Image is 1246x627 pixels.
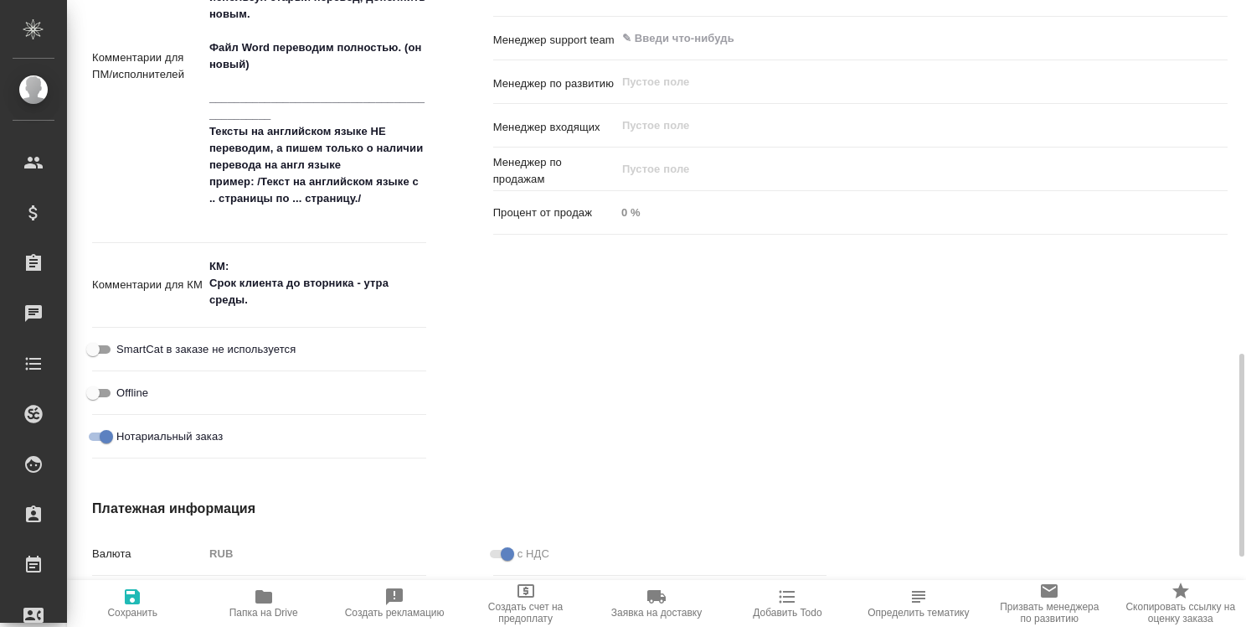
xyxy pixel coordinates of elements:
[198,580,328,627] button: Папка на Drive
[229,607,298,619] span: Папка на Drive
[345,607,445,619] span: Создать рекламацию
[92,49,203,83] p: Комментарии для ПМ/исполнителей
[1115,580,1246,627] button: Скопировать ссылку на оценку заказа
[493,75,615,92] p: Менеджер по развитию
[493,205,615,221] p: Процент от продаж
[620,28,1166,49] input: ✎ Введи что-нибудь
[92,277,203,293] p: Комментарии для КМ
[615,200,1228,225] input: Пустое поле
[994,601,1104,624] span: Призвать менеджера по развитию
[116,385,148,402] span: Offline
[493,119,615,136] p: Менеджер входящих
[92,546,203,562] p: Валюта
[868,607,969,619] span: Определить тематику
[517,546,549,562] span: с НДС
[116,428,223,445] span: Нотариальный заказ
[611,607,702,619] span: Заявка на доставку
[1218,37,1222,40] button: Open
[493,154,615,188] p: Менеджер по продажам
[753,607,821,619] span: Добавить Todo
[460,580,590,627] button: Создать счет на предоплату
[722,580,852,627] button: Добавить Todo
[984,580,1115,627] button: Призвать менеджера по развитию
[116,341,296,358] span: SmartCat в заказе не используется
[493,32,615,49] p: Менеджер support team
[620,159,1188,179] input: Пустое поле
[470,601,580,624] span: Создать счет на предоплату
[203,252,426,314] textarea: КМ: Срок клиента до вторника - утра среды.
[329,580,460,627] button: Создать рекламацию
[853,580,984,627] button: Определить тематику
[620,72,1188,92] input: Пустое поле
[591,580,722,627] button: Заявка на доставку
[107,607,157,619] span: Сохранить
[1125,601,1236,624] span: Скопировать ссылку на оценку заказа
[620,116,1188,136] input: Пустое поле
[67,580,198,627] button: Сохранить
[203,540,426,568] div: RUB
[92,499,826,519] h4: Платежная информация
